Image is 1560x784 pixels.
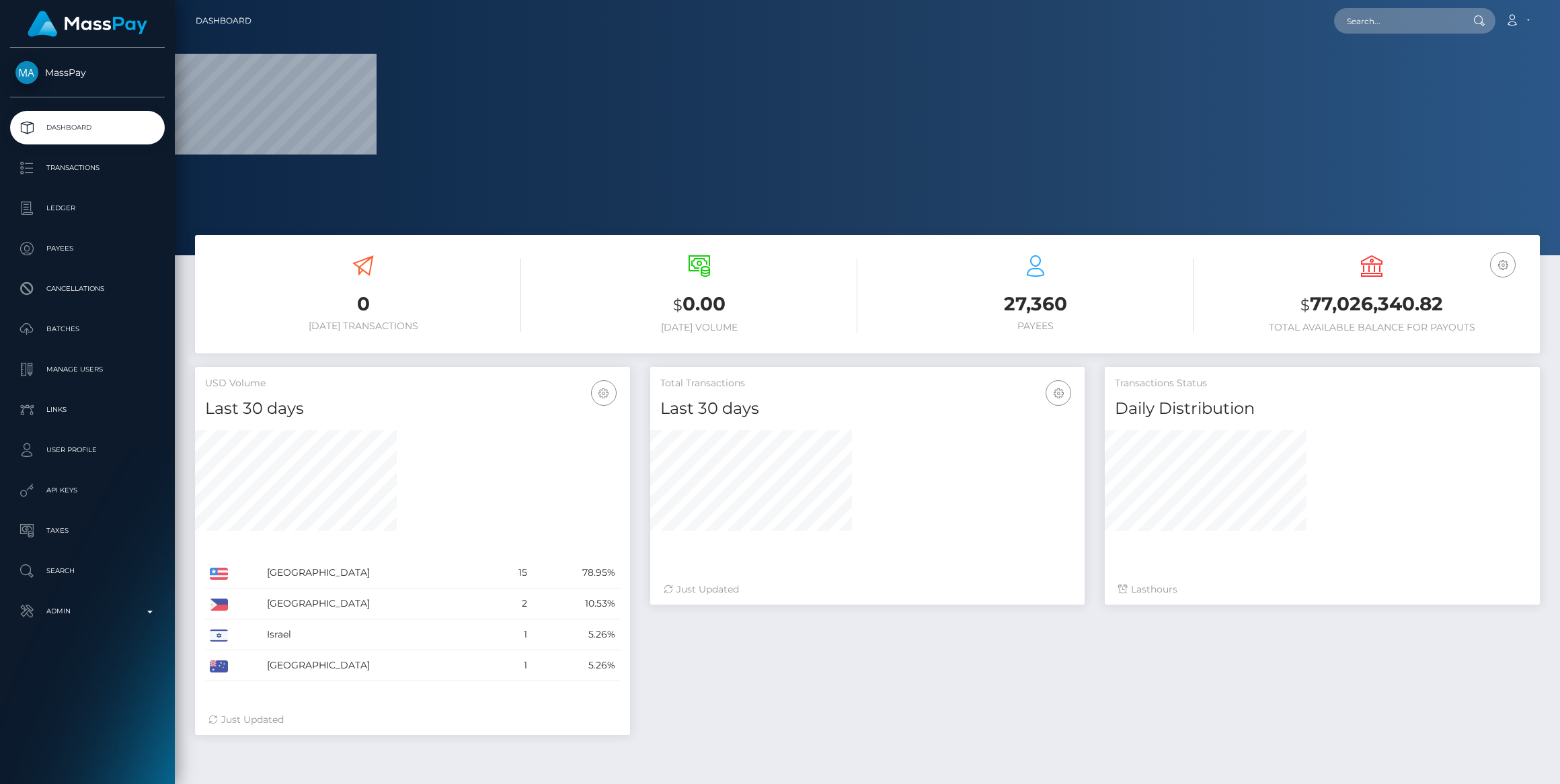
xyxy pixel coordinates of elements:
p: User Profile [15,440,159,460]
h4: Last 30 days [205,397,620,421]
a: User Profile [10,433,165,467]
p: Taxes [15,521,159,541]
a: Transactions [10,151,165,185]
h3: 77,026,340.82 [1214,291,1530,318]
td: [GEOGRAPHIC_DATA] [262,558,495,589]
td: Israel [262,619,495,650]
p: Links [15,400,159,420]
p: Cancellations [15,279,159,299]
h3: 0.00 [541,291,857,318]
img: MassPay [15,61,38,84]
a: Taxes [10,514,165,548]
a: Dashboard [10,111,165,144]
p: Search [15,561,159,581]
p: Payees [15,238,159,259]
p: Batches [15,319,159,339]
h5: Transactions Status [1115,377,1530,390]
h3: 27,360 [877,291,1194,317]
a: Ledger [10,191,165,225]
div: Last hours [1118,582,1526,597]
p: Ledger [15,198,159,218]
a: Search [10,554,165,588]
td: 15 [494,558,532,589]
a: Cancellations [10,272,165,306]
td: 5.26% [532,650,619,681]
div: Just Updated [664,582,1072,597]
p: Transactions [15,158,159,178]
a: Links [10,393,165,427]
p: Admin [15,601,159,621]
p: Manage Users [15,359,159,380]
h4: Daily Distribution [1115,397,1530,421]
input: Search... [1334,8,1460,34]
h6: Total Available Balance for Payouts [1214,322,1530,333]
h5: Total Transactions [660,377,1075,390]
a: API Keys [10,474,165,507]
td: 10.53% [532,589,619,619]
td: 78.95% [532,558,619,589]
img: MassPay Logo [28,11,147,37]
small: $ [673,296,682,314]
p: Dashboard [15,118,159,138]
td: 2 [494,589,532,619]
td: 5.26% [532,619,619,650]
td: 1 [494,650,532,681]
a: Manage Users [10,353,165,386]
a: Payees [10,232,165,265]
img: US.png [210,568,228,580]
h6: Payees [877,320,1194,332]
h6: [DATE] Transactions [205,320,521,332]
h3: 0 [205,291,521,317]
img: PH.png [210,599,228,611]
h5: USD Volume [205,377,620,390]
img: IL.png [210,629,228,642]
td: [GEOGRAPHIC_DATA] [262,650,495,681]
td: 1 [494,619,532,650]
div: Just Updated [208,713,617,727]
span: MassPay [10,67,165,79]
a: Dashboard [196,7,251,35]
td: [GEOGRAPHIC_DATA] [262,589,495,619]
a: Admin [10,595,165,628]
a: Batches [10,312,165,346]
h4: Last 30 days [660,397,1075,421]
img: AU.png [210,660,228,672]
small: $ [1300,296,1310,314]
h6: [DATE] Volume [541,322,857,333]
p: API Keys [15,480,159,500]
